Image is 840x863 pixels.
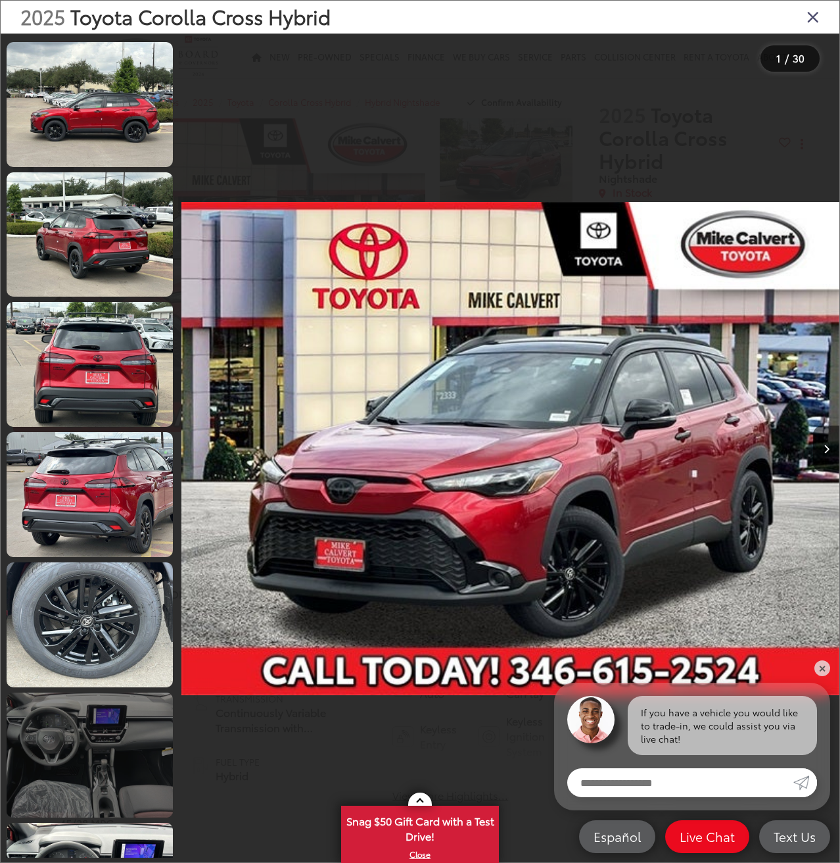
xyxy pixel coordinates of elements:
[767,828,822,845] span: Text Us
[813,426,839,472] button: Next image
[759,820,830,853] a: Text Us
[20,2,65,30] span: 2025
[673,828,741,845] span: Live Chat
[181,61,839,837] img: 2025 Toyota Corolla Cross Hybrid Hybrid Nightshade
[5,301,174,429] img: 2025 Toyota Corolla Cross Hybrid Hybrid Nightshade
[342,807,498,847] span: Snag $50 Gift Card with a Test Drive!
[806,8,820,25] i: Close gallery
[628,696,817,755] div: If you have a vehicle you would like to trade-in, we could assist you via live chat!
[5,41,174,168] img: 2025 Toyota Corolla Cross Hybrid Hybrid Nightshade
[665,820,749,853] a: Live Chat
[793,51,805,65] span: 30
[567,696,615,743] img: Agent profile photo
[5,561,174,689] img: 2025 Toyota Corolla Cross Hybrid Hybrid Nightshade
[5,431,174,558] img: 2025 Toyota Corolla Cross Hybrid Hybrid Nightshade
[587,828,647,845] span: Español
[70,2,331,30] span: Toyota Corolla Cross Hybrid
[783,54,790,63] span: /
[5,171,174,299] img: 2025 Toyota Corolla Cross Hybrid Hybrid Nightshade
[776,51,781,65] span: 1
[579,820,655,853] a: Español
[181,61,839,837] div: 2025 Toyota Corolla Cross Hybrid Hybrid Nightshade 0
[793,768,817,797] a: Submit
[567,768,793,797] input: Enter your message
